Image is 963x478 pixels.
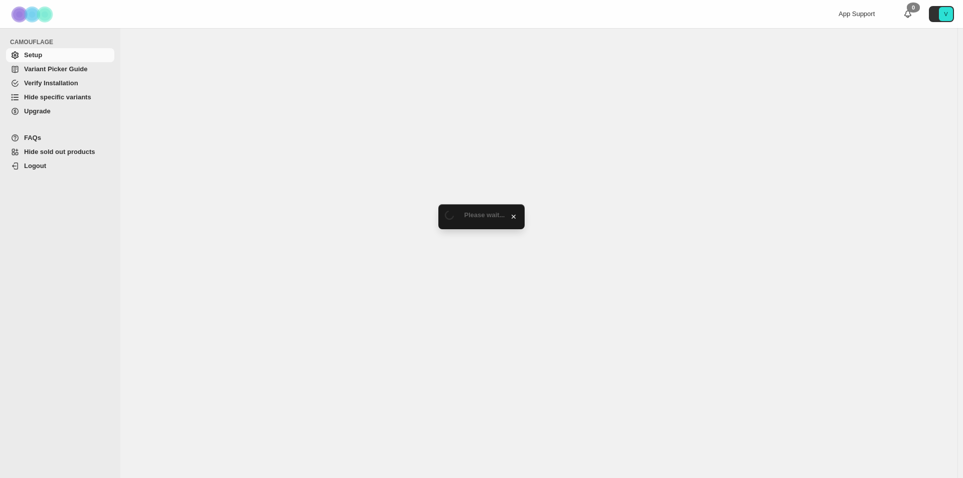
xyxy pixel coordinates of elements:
[939,7,953,21] span: Avatar with initials V
[464,211,505,219] span: Please wait...
[24,162,46,170] span: Logout
[907,3,920,13] div: 0
[24,79,78,87] span: Verify Installation
[6,145,114,159] a: Hide sold out products
[944,11,948,17] text: V
[6,76,114,90] a: Verify Installation
[6,90,114,104] a: Hide specific variants
[24,134,41,141] span: FAQs
[6,159,114,173] a: Logout
[6,131,114,145] a: FAQs
[24,93,91,101] span: Hide specific variants
[6,62,114,76] a: Variant Picker Guide
[24,107,51,115] span: Upgrade
[929,6,954,22] button: Avatar with initials V
[903,9,913,19] a: 0
[24,51,42,59] span: Setup
[8,1,58,28] img: Camouflage
[839,10,875,18] span: App Support
[6,104,114,118] a: Upgrade
[24,65,87,73] span: Variant Picker Guide
[6,48,114,62] a: Setup
[10,38,115,46] span: CAMOUFLAGE
[24,148,95,155] span: Hide sold out products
